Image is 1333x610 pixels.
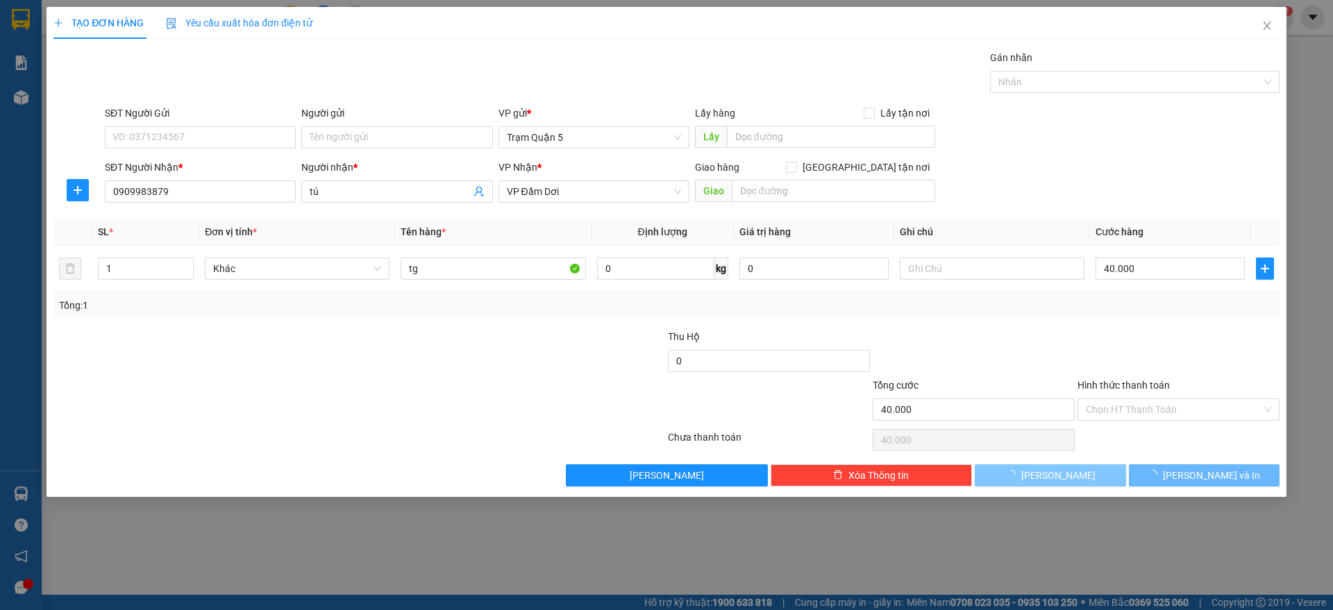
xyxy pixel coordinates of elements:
[507,127,681,148] span: Trạm Quận 5
[205,226,257,237] span: Đơn vị tính
[714,257,728,280] span: kg
[507,181,681,202] span: VP Đầm Dơi
[1078,380,1170,391] label: Hình thức thanh toán
[739,257,889,280] input: 0
[894,219,1090,246] th: Ghi chú
[900,257,1084,280] input: Ghi Chú
[498,162,537,173] span: VP Nhận
[771,464,973,486] button: deleteXóa Thông tin
[98,226,109,237] span: SL
[105,105,296,121] div: SĐT Người Gửi
[848,468,909,483] span: Xóa Thông tin
[59,257,81,280] button: delete
[695,180,732,202] span: Giao
[401,226,446,237] span: Tên hàng
[166,18,177,29] img: icon
[301,160,492,175] div: Người nhận
[695,162,739,173] span: Giao hàng
[59,298,514,313] div: Tổng: 1
[1257,263,1273,274] span: plus
[695,108,735,119] span: Lấy hàng
[1096,226,1143,237] span: Cước hàng
[1148,470,1163,480] span: loading
[873,380,919,391] span: Tổng cước
[1256,257,1274,280] button: plus
[401,257,585,280] input: VD: Bàn, Ghế
[213,258,381,279] span: Khác
[166,17,312,28] span: Yêu cầu xuất hóa đơn điện tử
[990,52,1032,63] label: Gán nhãn
[473,186,485,197] span: user-add
[1129,464,1280,486] button: [PERSON_NAME] và In
[1006,470,1021,480] span: loading
[666,430,871,454] div: Chưa thanh toán
[67,185,88,196] span: plus
[1021,468,1096,483] span: [PERSON_NAME]
[566,464,768,486] button: [PERSON_NAME]
[105,160,296,175] div: SĐT Người Nhận
[630,468,704,483] span: [PERSON_NAME]
[727,126,935,148] input: Dọc đường
[668,331,700,342] span: Thu Hộ
[732,180,935,202] input: Dọc đường
[53,18,63,28] span: plus
[875,105,935,121] span: Lấy tận nơi
[67,179,89,201] button: plus
[1261,20,1273,31] span: close
[1248,7,1286,46] button: Close
[638,226,687,237] span: Định lượng
[301,105,492,121] div: Người gửi
[498,105,689,121] div: VP gửi
[739,226,791,237] span: Giá trị hàng
[1163,468,1260,483] span: [PERSON_NAME] và In
[833,470,843,481] span: delete
[695,126,727,148] span: Lấy
[797,160,935,175] span: [GEOGRAPHIC_DATA] tận nơi
[53,17,144,28] span: TẠO ĐƠN HÀNG
[975,464,1125,486] button: [PERSON_NAME]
